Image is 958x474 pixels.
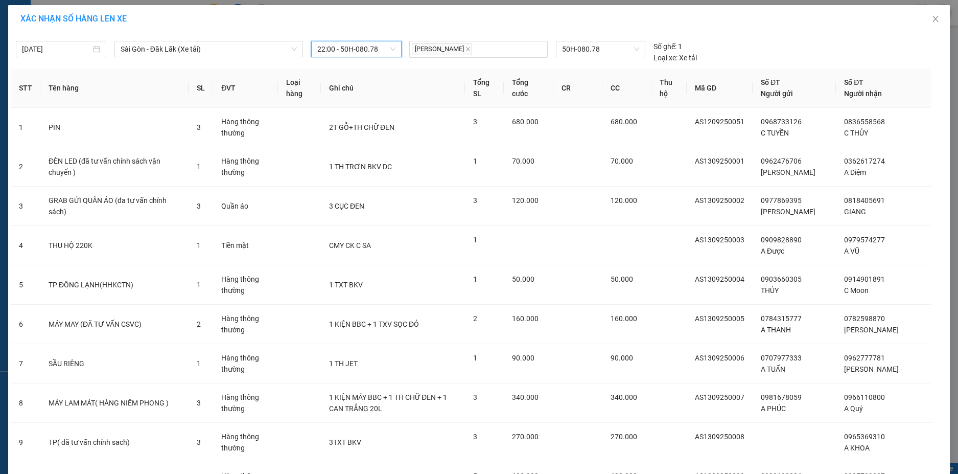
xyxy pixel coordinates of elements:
td: ĐÈN LED (đã tư vấn chính sách vận chuyển ) [40,147,189,187]
span: A TUẤN [761,365,785,373]
span: close [465,47,471,52]
input: 13/09/2025 [22,43,91,55]
span: 0981678059 [761,393,802,401]
td: TP( đã tư vấn chính sach) [40,423,189,462]
span: 2 [473,314,477,323]
span: 1 KIỆN BBC + 1 TXV SỌC ĐỎ [329,320,419,328]
td: 1 [11,108,40,147]
span: Loại xe: [653,52,677,63]
span: 340.000 [512,393,539,401]
span: 3TXT BKV [329,438,361,446]
strong: Nhận: [6,57,212,112]
span: Gửi: [55,6,116,16]
td: Hàng thông thường [213,423,278,462]
td: 3 [11,187,40,226]
th: Tổng cước [504,69,553,108]
span: 90.000 [512,354,534,362]
span: [PERSON_NAME] [844,326,899,334]
span: A Quý [844,404,863,413]
span: 1 TH JET [329,359,358,368]
span: down [291,46,297,52]
td: TP ĐÔNG LẠNH(HHKCTN) [40,265,189,305]
th: Thu hộ [651,69,687,108]
th: ĐVT [213,69,278,108]
span: Số ĐT [761,78,780,86]
span: C THỦY [844,129,868,137]
span: 3 [473,196,477,205]
td: Hàng thông thường [213,305,278,344]
span: 0965369310 [844,433,885,441]
span: AS1309250003 [695,236,744,244]
span: 3 [197,202,201,210]
span: Người gửi [761,89,793,98]
th: CR [553,69,602,108]
span: Số ghế: [653,41,676,52]
td: Hàng thông thường [213,147,278,187]
th: Ghi chú [321,69,465,108]
span: A PHÚC [761,404,786,413]
th: Mã GD [687,69,753,108]
span: 0968733126 [761,118,802,126]
span: 0707977333 [761,354,802,362]
span: 22:00 - 50H-080.78 [317,41,395,57]
span: THỦY [761,286,779,295]
th: Tổng SL [465,69,504,108]
td: SẦU RIÊNG [40,344,189,383]
td: 9 [11,423,40,462]
span: [PERSON_NAME] [412,43,472,55]
span: 270.000 [512,433,539,441]
span: 0818405691 [844,196,885,205]
th: STT [11,69,40,108]
span: 3 [473,393,477,401]
span: AS1209250051 [695,118,744,126]
span: Người nhận [844,89,882,98]
span: 1 TH TRƠN BKV DC [329,163,392,171]
span: 120.000 [512,196,539,205]
td: MÁY LAM MÁT( HÀNG NIÊM PHONG ) [40,383,189,423]
span: A KHOA [844,444,870,452]
span: 0962476706 [761,157,802,165]
span: XÁC NHẬN SỐ HÀNG LÊN XE [20,14,127,24]
span: 270.000 [611,433,637,441]
span: 0962777781 [844,354,885,362]
span: C Moon [844,286,869,295]
span: 70.000 [611,157,633,165]
span: 1 [197,359,201,368]
span: GIANG [844,208,866,216]
span: 1 [473,236,477,244]
span: 3 [473,433,477,441]
span: close [931,15,940,23]
span: 2 [197,320,201,328]
span: 3 [473,118,477,126]
span: AS1309250055 - [55,29,196,47]
td: GRAB GỬI QUÂN ÁO (đa tư vấn chính sách) [40,187,189,226]
span: huutrungas.tienoanh - In: [55,29,196,47]
span: AS1309250006 [695,354,744,362]
span: A Diệm [844,168,866,176]
span: 50.000 [512,275,534,283]
span: 0914901891 [844,275,885,283]
span: Số ĐT [844,78,863,86]
th: Tên hàng [40,69,189,108]
span: 1 [473,275,477,283]
span: [PERSON_NAME] [844,365,899,373]
th: Loại hàng [278,69,321,108]
span: 340.000 [611,393,637,401]
span: 3 CỤC ĐEN [329,202,364,210]
th: SL [189,69,213,108]
td: 8 [11,383,40,423]
span: 0979574277 [844,236,885,244]
span: 1 [473,157,477,165]
td: Quần áo [213,187,278,226]
td: Hàng thông thường [213,383,278,423]
span: 160.000 [512,314,539,323]
td: PIN [40,108,189,147]
td: Hàng thông thường [213,108,278,147]
span: 680.000 [512,118,539,126]
span: 680.000 [611,118,637,126]
span: CMY CK C SA [329,241,371,250]
span: Sài Gòn - Đăk Lăk (Xe tải) [121,41,297,57]
span: 0903660305 [761,275,802,283]
span: 70.000 [512,157,534,165]
span: AS1309250002 [695,196,744,205]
